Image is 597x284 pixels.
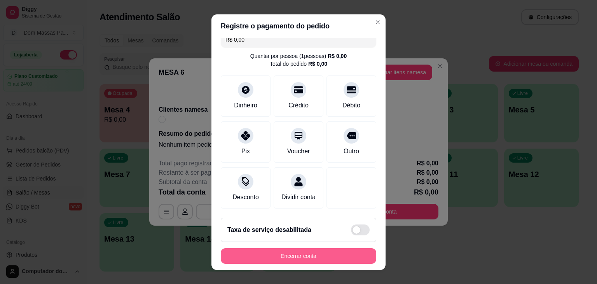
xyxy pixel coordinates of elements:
[211,14,386,38] header: Registre o pagamento do pedido
[234,101,257,110] div: Dinheiro
[328,52,347,60] div: R$ 0,00
[288,101,309,110] div: Crédito
[344,147,359,156] div: Outro
[281,193,316,202] div: Dividir conta
[250,52,347,60] div: Quantia por pessoa ( 1 pessoas)
[225,32,372,47] input: Ex.: hambúrguer de cordeiro
[308,60,327,68] div: R$ 0,00
[270,60,327,68] div: Total do pedido
[287,147,310,156] div: Voucher
[232,193,259,202] div: Desconto
[221,248,376,264] button: Encerrar conta
[241,147,250,156] div: Pix
[372,16,384,28] button: Close
[342,101,360,110] div: Débito
[227,225,311,235] h2: Taxa de serviço desabilitada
